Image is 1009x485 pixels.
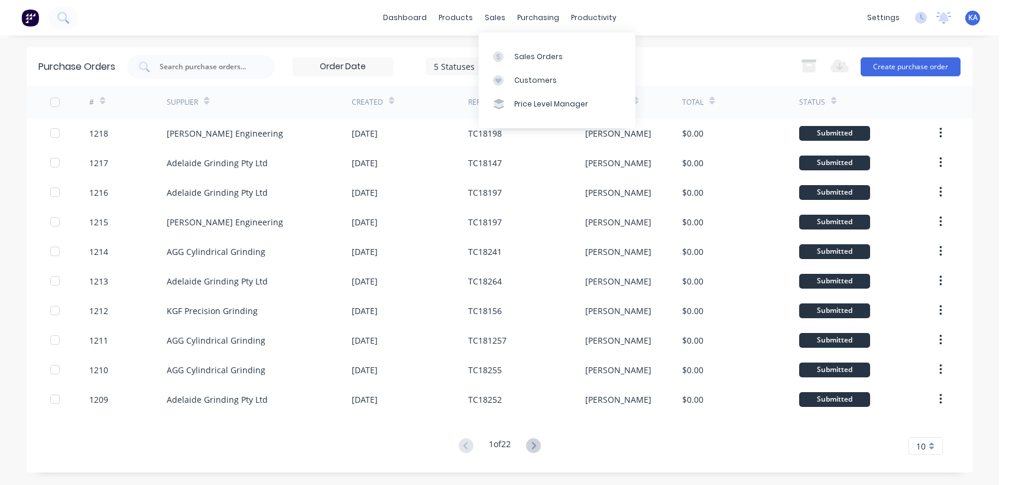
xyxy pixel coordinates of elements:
div: Total [682,97,703,108]
div: 1213 [89,275,108,287]
div: $0.00 [682,334,703,347]
div: Adelaide Grinding Pty Ltd [167,275,268,287]
div: [DATE] [352,186,378,199]
div: 1217 [89,157,108,169]
div: products [433,9,479,27]
div: TC181257 [468,334,507,347]
div: Adelaide Grinding Pty Ltd [167,393,268,406]
div: TC18198 [468,127,502,140]
div: AGG Cylindrical Grinding [167,364,265,376]
div: [PERSON_NAME] [585,364,651,376]
div: 1218 [89,127,108,140]
div: [PERSON_NAME] [585,245,651,258]
div: 1215 [89,216,108,228]
div: TC18197 [468,186,502,199]
button: Create purchase order [861,57,961,76]
div: 1214 [89,245,108,258]
div: Sales Orders [514,51,563,62]
div: TC18252 [468,393,502,406]
div: Submitted [799,185,870,200]
div: $0.00 [682,186,703,199]
div: Submitted [799,333,870,348]
div: Submitted [799,303,870,318]
div: sales [479,9,511,27]
div: Submitted [799,215,870,229]
div: [PERSON_NAME] [585,334,651,347]
div: Supplier [167,97,198,108]
span: KA [968,12,978,23]
div: $0.00 [682,364,703,376]
div: TC18264 [468,275,502,287]
div: [PERSON_NAME] Engineering [167,127,283,140]
div: Submitted [799,363,870,377]
div: 1212 [89,305,108,317]
div: [PERSON_NAME] [585,127,651,140]
div: Adelaide Grinding Pty Ltd [167,157,268,169]
div: [PERSON_NAME] Engineering [167,216,283,228]
div: 5 Statuses [434,60,518,72]
div: [DATE] [352,157,378,169]
div: Customers [514,75,557,86]
div: 1209 [89,393,108,406]
div: Purchase Orders [38,60,115,74]
div: [DATE] [352,364,378,376]
div: # [89,97,94,108]
div: Submitted [799,156,870,170]
input: Order Date [293,58,392,76]
div: 1211 [89,334,108,347]
div: [PERSON_NAME] [585,393,651,406]
input: Search purchase orders... [158,61,257,73]
div: [PERSON_NAME] [585,275,651,287]
div: Status [799,97,825,108]
div: 1210 [89,364,108,376]
img: Factory [21,9,39,27]
div: Reference [468,97,507,108]
div: $0.00 [682,305,703,317]
a: Price Level Manager [479,92,635,116]
div: Price Level Manager [514,99,588,109]
div: TC18156 [468,305,502,317]
div: $0.00 [682,157,703,169]
div: TC18197 [468,216,502,228]
div: $0.00 [682,216,703,228]
span: 10 [916,440,926,452]
div: Submitted [799,244,870,259]
a: dashboard [377,9,433,27]
div: $0.00 [682,245,703,258]
div: TC18255 [468,364,502,376]
div: [DATE] [352,275,378,287]
div: $0.00 [682,393,703,406]
div: [DATE] [352,127,378,140]
div: Created [352,97,383,108]
div: settings [861,9,906,27]
div: AGG Cylindrical Grinding [167,245,265,258]
div: [PERSON_NAME] [585,216,651,228]
div: 1216 [89,186,108,199]
a: Sales Orders [479,44,635,68]
div: Submitted [799,126,870,141]
div: [DATE] [352,216,378,228]
div: [DATE] [352,393,378,406]
div: KGF Precision Grinding [167,305,258,317]
div: 1 of 22 [489,438,511,455]
div: [PERSON_NAME] [585,305,651,317]
div: TC18241 [468,245,502,258]
div: [DATE] [352,305,378,317]
div: purchasing [511,9,565,27]
div: AGG Cylindrical Grinding [167,334,265,347]
div: Adelaide Grinding Pty Ltd [167,186,268,199]
div: [PERSON_NAME] [585,157,651,169]
div: productivity [565,9,622,27]
div: $0.00 [682,127,703,140]
div: [DATE] [352,245,378,258]
div: Submitted [799,392,870,407]
div: TC18147 [468,157,502,169]
div: [PERSON_NAME] [585,186,651,199]
div: [DATE] [352,334,378,347]
a: Customers [479,69,635,92]
div: $0.00 [682,275,703,287]
div: Submitted [799,274,870,289]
